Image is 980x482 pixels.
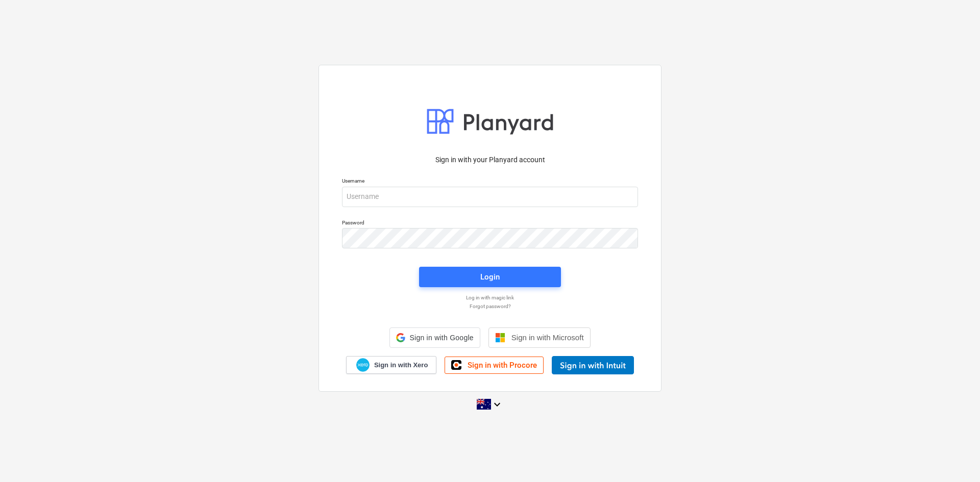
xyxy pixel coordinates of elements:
[389,327,480,348] div: Sign in with Google
[374,361,428,370] span: Sign in with Xero
[409,334,473,342] span: Sign in with Google
[337,294,643,301] a: Log in with magic link
[337,303,643,310] a: Forgot password?
[480,270,500,284] div: Login
[468,361,537,370] span: Sign in with Procore
[342,177,638,186] p: Username
[346,356,437,374] a: Sign in with Xero
[511,333,584,342] span: Sign in with Microsoft
[356,358,370,372] img: Xero logo
[342,155,638,165] p: Sign in with your Planyard account
[445,357,544,374] a: Sign in with Procore
[419,267,561,287] button: Login
[491,398,503,411] i: keyboard_arrow_down
[495,333,505,343] img: Microsoft logo
[342,187,638,207] input: Username
[342,219,638,228] p: Password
